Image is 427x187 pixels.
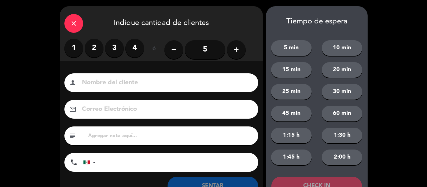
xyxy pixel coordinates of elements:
i: add [233,46,240,53]
input: Correo Electrónico [81,104,250,115]
label: 3 [105,39,124,57]
i: phone [70,159,78,166]
button: 20 min [322,62,362,78]
i: close [70,20,78,27]
button: 5 min [271,40,312,56]
button: 1:45 h [271,150,312,165]
button: 2:00 h [322,150,362,165]
label: 2 [85,39,103,57]
button: 1:15 h [271,128,312,143]
input: Agregar nota aquí... [88,131,254,140]
input: Nombre del cliente [81,77,250,88]
div: Indique cantidad de clientes [60,6,263,39]
button: 10 min [322,40,362,56]
div: Tiempo de espera [266,17,368,26]
i: remove [170,46,178,53]
button: 60 min [322,106,362,121]
i: subject [69,132,77,140]
i: person [69,79,77,86]
button: 30 min [322,84,362,100]
button: add [227,40,246,59]
label: 4 [125,39,144,57]
button: remove [164,40,183,59]
div: Mexico (México): +52 [83,153,98,171]
button: 45 min [271,106,312,121]
i: email [69,106,77,113]
button: 1:30 h [322,128,362,143]
label: 1 [64,39,83,57]
div: ó [144,39,164,61]
button: 25 min [271,84,312,100]
button: 15 min [271,62,312,78]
